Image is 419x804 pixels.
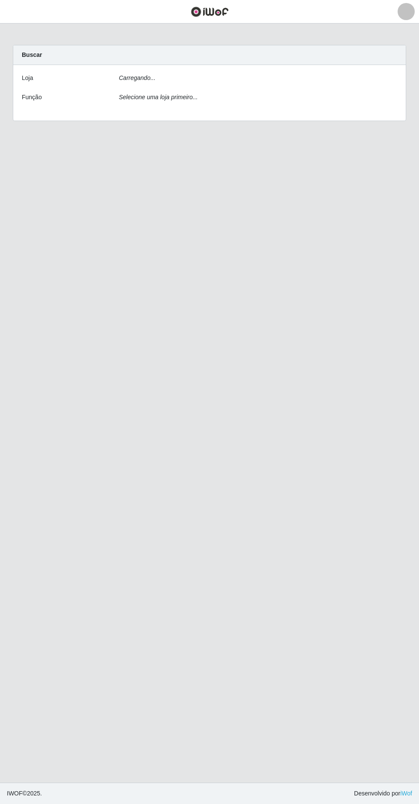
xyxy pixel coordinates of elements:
a: iWof [400,790,412,797]
span: IWOF [7,790,23,797]
i: Selecione uma loja primeiro... [119,94,198,100]
strong: Buscar [22,51,42,58]
img: CoreUI Logo [191,6,229,17]
label: Função [22,93,42,102]
i: Carregando... [119,74,156,81]
span: © 2025 . [7,789,42,798]
label: Loja [22,74,33,83]
span: Desenvolvido por [354,789,412,798]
